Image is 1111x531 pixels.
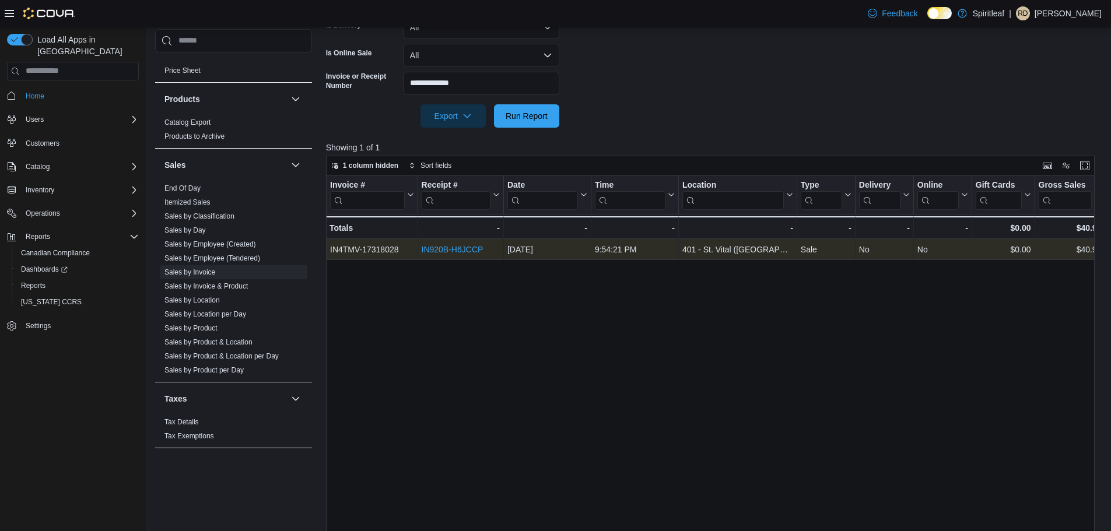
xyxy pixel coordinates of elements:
[289,158,303,172] button: Sales
[420,104,486,128] button: Export
[1038,221,1101,235] div: $40.90
[164,184,201,192] a: End Of Day
[164,159,286,171] button: Sales
[1038,180,1101,209] button: Gross Sales
[16,246,139,260] span: Canadian Compliance
[164,93,200,105] h3: Products
[164,118,211,127] span: Catalog Export
[330,242,414,256] div: IN4TMV-17318028
[1059,159,1073,173] button: Display options
[1035,6,1102,20] p: [PERSON_NAME]
[507,180,587,209] button: Date
[595,180,665,191] div: Time
[421,221,499,235] div: -
[164,240,256,249] span: Sales by Employee (Created)
[682,242,793,256] div: 401 - St. Vital ([GEOGRAPHIC_DATA])
[164,268,215,276] a: Sales by Invoice
[16,246,94,260] a: Canadian Compliance
[403,16,559,39] button: All
[26,92,44,101] span: Home
[26,115,44,124] span: Users
[21,265,68,274] span: Dashboards
[21,89,49,103] a: Home
[595,242,675,256] div: 9:54:21 PM
[21,281,45,290] span: Reports
[289,392,303,406] button: Taxes
[26,209,60,218] span: Operations
[859,242,910,256] div: No
[682,180,793,209] button: Location
[12,294,143,310] button: [US_STATE] CCRS
[420,161,451,170] span: Sort fields
[155,115,312,148] div: Products
[976,221,1031,235] div: $0.00
[164,351,279,361] span: Sales by Product & Location per Day
[21,183,139,197] span: Inventory
[21,206,65,220] button: Operations
[682,180,784,209] div: Location
[164,226,206,234] a: Sales by Day
[155,415,312,448] div: Taxes
[421,180,490,191] div: Receipt #
[595,180,675,209] button: Time
[164,212,234,221] span: Sales by Classification
[12,245,143,261] button: Canadian Compliance
[2,111,143,128] button: Users
[164,296,220,305] span: Sales by Location
[330,180,405,191] div: Invoice #
[801,221,851,235] div: -
[595,180,665,209] div: Time
[330,221,414,235] div: Totals
[164,337,253,347] span: Sales by Product & Location
[330,180,414,209] button: Invoice #
[326,142,1103,153] p: Showing 1 of 1
[2,228,143,245] button: Reports
[7,83,139,365] nav: Complex example
[164,418,199,426] a: Tax Details
[973,6,1004,20] p: Spiritleaf
[16,262,72,276] a: Dashboards
[507,180,578,191] div: Date
[164,132,225,141] span: Products to Archive
[164,324,218,332] a: Sales by Product
[343,161,398,170] span: 1 column hidden
[2,317,143,334] button: Settings
[421,180,490,209] div: Receipt # URL
[164,323,218,333] span: Sales by Product
[1078,159,1092,173] button: Enter fullscreen
[12,261,143,277] a: Dashboards
[164,296,220,304] a: Sales by Location
[1016,6,1030,20] div: Ravi D
[21,248,90,258] span: Canadian Compliance
[801,180,842,191] div: Type
[801,180,842,209] div: Type
[23,8,75,19] img: Cova
[289,40,303,54] button: Pricing
[164,310,246,318] a: Sales by Location per Day
[326,48,372,58] label: Is Online Sale
[164,268,215,277] span: Sales by Invoice
[917,221,968,235] div: -
[595,221,675,235] div: -
[164,254,260,263] span: Sales by Employee (Tendered)
[164,184,201,193] span: End Of Day
[26,232,50,241] span: Reports
[164,159,186,171] h3: Sales
[863,2,922,25] a: Feedback
[1038,180,1092,191] div: Gross Sales
[21,206,139,220] span: Operations
[2,182,143,198] button: Inventory
[164,310,246,319] span: Sales by Location per Day
[917,242,968,256] div: No
[164,338,253,346] a: Sales by Product & Location
[21,112,48,126] button: Users
[927,19,928,20] span: Dark Mode
[330,180,405,209] div: Invoice #
[507,242,587,256] div: [DATE]
[421,180,499,209] button: Receipt #
[2,159,143,175] button: Catalog
[164,393,187,405] h3: Taxes
[289,92,303,106] button: Products
[1009,6,1011,20] p: |
[16,279,50,293] a: Reports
